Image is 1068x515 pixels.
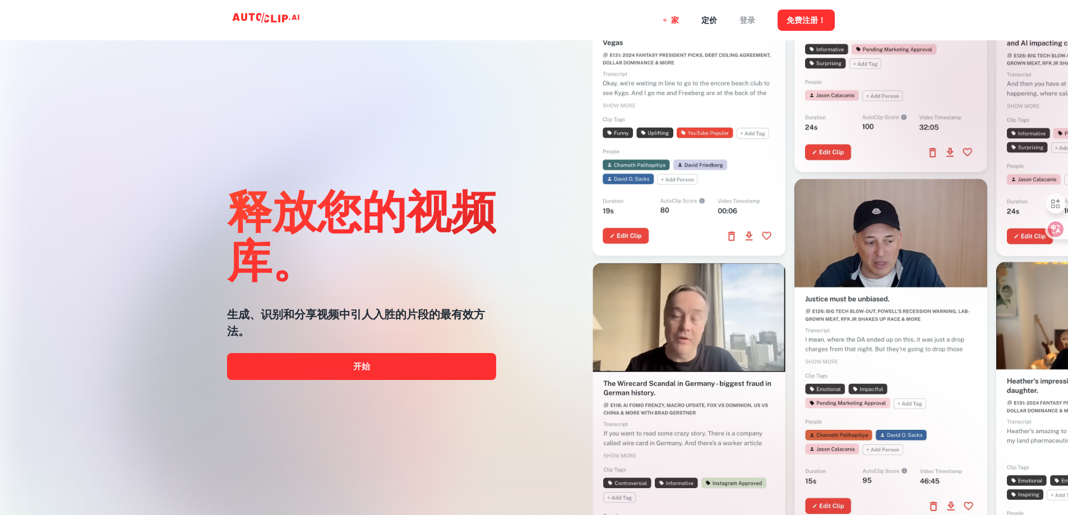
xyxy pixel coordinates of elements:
font: 释放您的视频库。 [227,183,496,286]
font: 开始 [353,361,370,371]
button: 免费注册！ [778,10,835,30]
font: 免费注册！ [787,16,826,25]
a: 开始 [227,353,496,380]
font: 生成、识别和分享视频中引人入胜的片段的最有效方法。 [227,308,485,338]
font: 家 [671,16,679,25]
font: 登录 [739,16,755,25]
font: 定价 [701,16,717,25]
